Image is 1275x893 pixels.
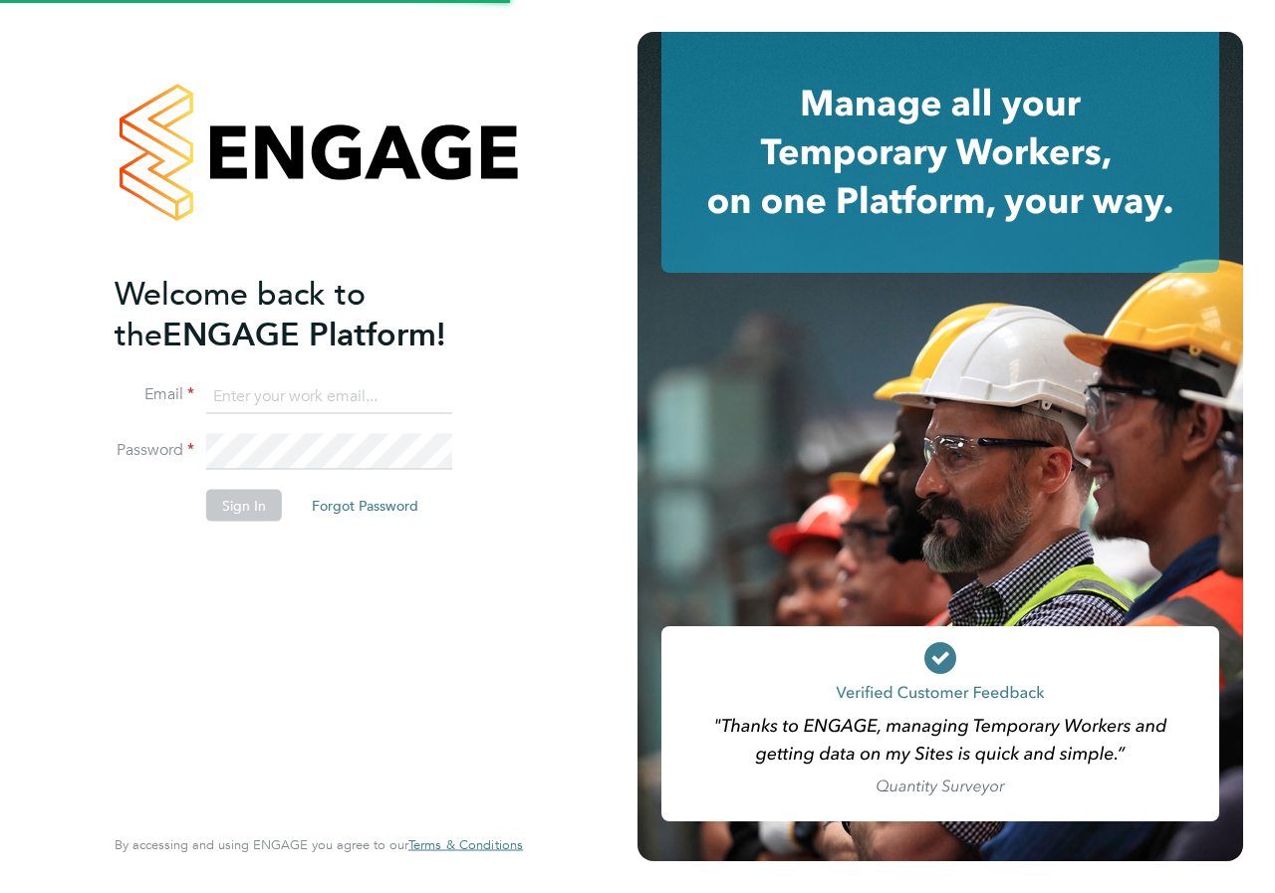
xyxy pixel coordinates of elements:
label: Password [115,440,194,461]
span: By accessing and using ENGAGE you agree to our [115,836,523,853]
h2: ENGAGE Platform! [115,273,503,354]
label: Email [115,384,194,405]
input: Enter your work email... [206,378,452,414]
span: Welcome back to the [115,274,366,353]
button: Forgot Password [296,490,434,522]
button: Sign In [206,490,282,522]
a: Terms & Conditions [408,837,523,853]
span: Terms & Conditions [408,836,523,853]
